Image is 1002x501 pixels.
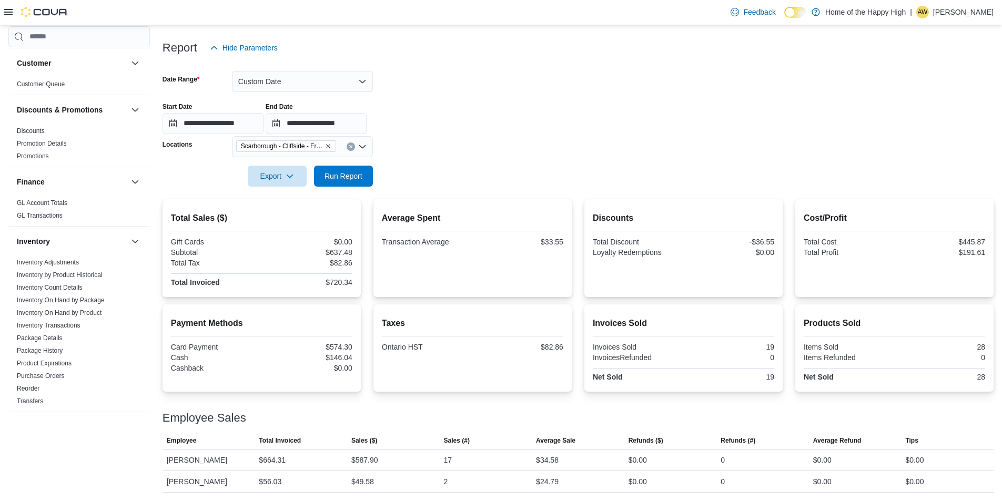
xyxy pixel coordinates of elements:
[17,105,103,115] h3: Discounts & Promotions
[629,454,647,466] div: $0.00
[905,454,924,466] div: $0.00
[129,104,141,116] button: Discounts & Promotions
[171,238,260,246] div: Gift Cards
[17,309,102,316] a: Inventory On Hand by Product
[17,360,72,367] a: Product Expirations
[444,436,470,445] span: Sales (#)
[259,436,301,445] span: Total Invoiced
[17,283,83,292] span: Inventory Count Details
[804,317,985,330] h2: Products Sold
[17,372,65,380] a: Purchase Orders
[264,238,352,246] div: $0.00
[21,7,68,17] img: Cova
[474,343,563,351] div: $82.86
[743,7,775,17] span: Feedback
[804,373,834,381] strong: Net Sold
[382,317,563,330] h2: Taxes
[241,141,323,151] span: Scarborough - Cliffside - Friendly Stranger
[629,475,647,488] div: $0.00
[163,75,200,84] label: Date Range
[474,238,563,246] div: $33.55
[813,436,862,445] span: Average Refund
[17,397,43,405] a: Transfers
[382,343,471,351] div: Ontario HST
[685,248,774,257] div: $0.00
[129,57,141,69] button: Customer
[17,347,63,354] a: Package History
[163,449,255,471] div: [PERSON_NAME]
[222,43,278,53] span: Hide Parameters
[17,212,63,219] a: GL Transactions
[17,140,67,147] a: Promotion Details
[163,471,255,492] div: [PERSON_NAME]
[896,343,985,351] div: 28
[17,321,80,330] span: Inventory Transactions
[593,238,682,246] div: Total Discount
[17,284,83,291] a: Inventory Count Details
[17,422,43,432] h3: Loyalty
[129,235,141,248] button: Inventory
[17,322,80,329] a: Inventory Transactions
[351,436,377,445] span: Sales ($)
[17,296,105,304] span: Inventory On Hand by Package
[259,454,286,466] div: $664.31
[264,259,352,267] div: $82.86
[804,353,893,362] div: Items Refunded
[17,384,39,393] span: Reorder
[910,6,912,18] p: |
[171,317,352,330] h2: Payment Methods
[813,454,832,466] div: $0.00
[8,197,150,226] div: Finance
[8,78,150,95] div: Customer
[593,212,774,224] h2: Discounts
[382,238,471,246] div: Transaction Average
[17,127,45,135] a: Discounts
[171,364,260,372] div: Cashback
[17,236,50,247] h3: Inventory
[264,343,352,351] div: $574.30
[536,454,559,466] div: $34.58
[905,475,924,488] div: $0.00
[259,475,281,488] div: $56.03
[593,353,682,362] div: InvoicesRefunded
[163,113,264,134] input: Press the down key to open a popover containing a calendar.
[804,238,893,246] div: Total Cost
[8,256,150,412] div: Inventory
[266,113,367,134] input: Press the down key to open a popover containing a calendar.
[171,212,352,224] h2: Total Sales ($)
[444,475,448,488] div: 2
[685,238,774,246] div: -$36.55
[163,140,193,149] label: Locations
[17,211,63,220] span: GL Transactions
[593,317,774,330] h2: Invoices Sold
[17,80,65,88] a: Customer Queue
[905,436,918,445] span: Tips
[593,343,682,351] div: Invoices Sold
[167,436,197,445] span: Employee
[17,334,63,342] span: Package Details
[17,199,67,207] a: GL Account Totals
[163,412,246,424] h3: Employee Sales
[721,436,755,445] span: Refunds (#)
[784,7,806,18] input: Dark Mode
[17,258,79,267] span: Inventory Adjustments
[17,152,49,160] span: Promotions
[17,105,127,115] button: Discounts & Promotions
[163,103,193,111] label: Start Date
[206,37,282,58] button: Hide Parameters
[232,71,373,92] button: Custom Date
[593,248,682,257] div: Loyalty Redemptions
[264,353,352,362] div: $146.04
[17,397,43,405] span: Transfers
[17,271,103,279] a: Inventory by Product Historical
[17,177,45,187] h3: Finance
[17,259,79,266] a: Inventory Adjustments
[685,343,774,351] div: 19
[17,334,63,342] a: Package Details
